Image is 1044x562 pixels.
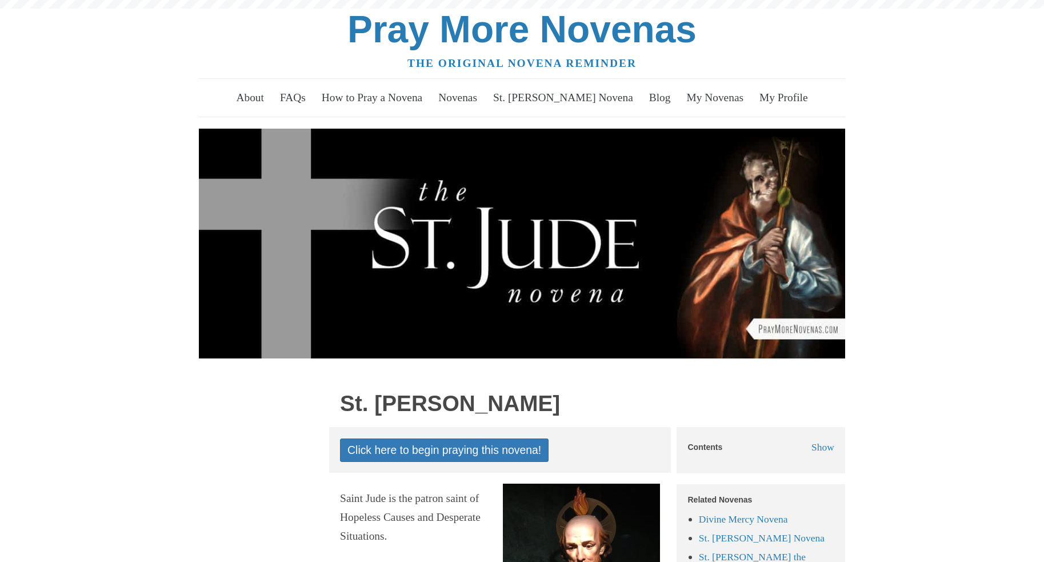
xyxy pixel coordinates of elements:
[486,82,639,114] a: St. [PERSON_NAME] Novena
[273,82,312,114] a: FAQs
[753,82,814,114] a: My Profile
[811,442,834,453] span: Show
[340,439,549,462] a: Click here to begin praying this novena!
[230,82,271,114] a: About
[340,489,660,546] p: Saint Jude is the patron saint of Hopeless Causes and Desperate Situations.
[315,82,429,114] a: How to Pray a Novena
[699,513,788,525] a: Divine Mercy Novena
[699,532,825,544] a: St. [PERSON_NAME] Novena
[680,82,750,114] a: My Novenas
[199,129,845,359] img: Join in praying the St. Jude Novena
[688,443,723,452] h5: Contents
[407,57,637,69] a: The original novena reminder
[340,392,660,416] h1: St. [PERSON_NAME]
[432,82,484,114] a: Novenas
[347,8,697,50] a: Pray More Novenas
[642,82,677,114] a: Blog
[688,496,834,504] h5: Related Novenas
